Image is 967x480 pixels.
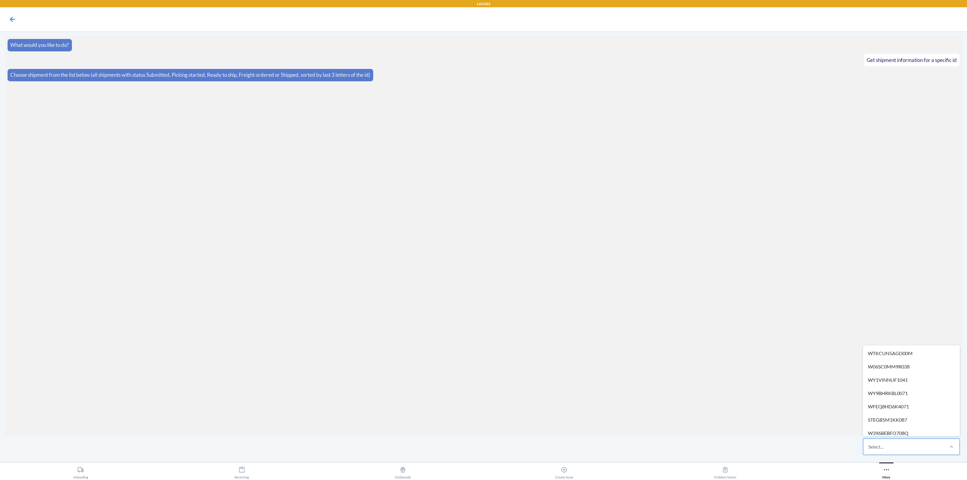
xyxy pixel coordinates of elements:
div: More [882,464,890,479]
div: Select... [868,443,883,450]
button: Receiving [161,462,322,479]
button: Outbounds [322,462,483,479]
div: WY9BHRKBL0071 [864,387,959,400]
p: What would you like to do? [10,41,69,49]
div: WFEQ8HD6K4071 [864,400,959,413]
p: LAX1RS [477,1,490,7]
div: Outbounds [395,464,411,479]
button: Problem Solver [645,462,806,479]
div: WY1VINNUF1041 [864,373,959,387]
button: More [806,462,967,479]
div: Create Issue [555,464,573,479]
div: WTKCUN5AGD00M [864,347,959,360]
div: Receiving [234,464,249,479]
span: Get shipment information for a specific id [867,57,957,63]
p: Choose shipment from the list below (all shipments with status Submitted, Picking started, Ready ... [10,71,370,79]
button: Create Issue [483,462,645,479]
div: Unloading [73,464,88,479]
div: W396BEBFO708Q [864,426,959,440]
div: Problem Solver [714,464,736,479]
div: STEGB5M1KK087 [864,413,959,426]
div: W06SC0MM9R038 [864,360,959,373]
